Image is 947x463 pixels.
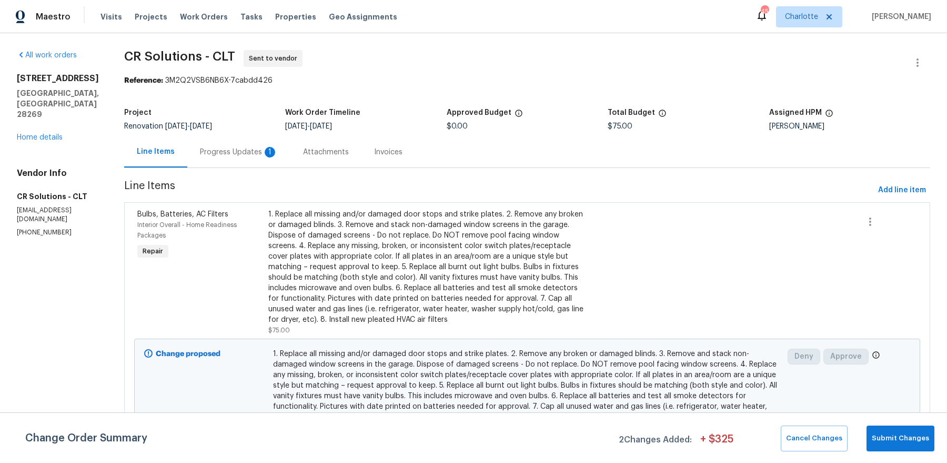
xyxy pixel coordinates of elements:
span: Work Orders [180,12,228,22]
span: Only a market manager or an area construction manager can approve [872,351,880,362]
span: Add line item [878,184,926,197]
a: Home details [17,134,63,141]
h2: [STREET_ADDRESS] [17,73,99,84]
span: Bulbs, Batteries, AC Filters [137,211,228,218]
button: Approve [823,349,869,365]
span: $75.00 [608,123,632,130]
span: [DATE] [190,123,212,130]
span: Renovation [124,123,212,130]
span: Change Order Summary [25,426,147,451]
span: [DATE] [285,123,307,130]
span: Maestro [36,12,70,22]
span: Interior Overall - Home Readiness Packages [137,222,237,239]
h5: Total Budget [608,109,655,116]
div: 45 [761,6,768,17]
button: Submit Changes [867,426,934,451]
span: - [285,123,332,130]
button: Add line item [874,181,930,200]
div: [PERSON_NAME] [769,123,930,130]
h5: Approved Budget [447,109,511,116]
button: Cancel Changes [781,426,848,451]
span: $0.00 [447,123,468,130]
span: Projects [135,12,167,22]
span: Properties [275,12,316,22]
span: The hpm assigned to this work order. [825,109,833,123]
span: Tasks [240,13,263,21]
span: Visits [100,12,122,22]
div: Line Items [137,146,175,157]
span: - [165,123,212,130]
p: [EMAIL_ADDRESS][DOMAIN_NAME] [17,206,99,224]
p: [PHONE_NUMBER] [17,228,99,237]
span: [DATE] [310,123,332,130]
span: 2 Changes Added: [619,430,692,451]
span: + $ 325 [700,434,733,451]
div: Progress Updates [200,147,278,157]
span: Geo Assignments [329,12,397,22]
div: Attachments [303,147,349,157]
span: CR Solutions - CLT [124,50,235,63]
button: Deny [788,349,820,365]
span: Sent to vendor [249,53,301,64]
span: $75.00 [268,327,290,333]
span: The total cost of line items that have been approved by both Opendoor and the Trade Partner. This... [515,109,523,123]
h5: Project [124,109,152,116]
span: Repair [138,246,167,257]
span: [DATE] [165,123,187,130]
b: Reference: [124,77,163,84]
span: 1. Replace all missing and/or damaged door stops and strike plates. 2. Remove any broken or damag... [273,349,782,422]
div: 1. Replace all missing and/or damaged door stops and strike plates. 2. Remove any broken or damag... [268,209,590,325]
b: Change proposed [156,350,220,358]
div: 3M2Q2VSB6NB6X-7cabdd426 [124,75,930,86]
div: 1 [265,147,275,157]
h5: [GEOGRAPHIC_DATA], [GEOGRAPHIC_DATA] 28269 [17,88,99,120]
span: [PERSON_NAME] [868,12,931,22]
h4: Vendor Info [17,168,99,179]
div: Invoices [374,147,402,157]
span: Line Items [124,181,874,200]
h5: CR Solutions - CLT [17,191,99,202]
span: The total cost of line items that have been proposed by Opendoor. This sum includes line items th... [658,109,667,123]
a: All work orders [17,52,77,59]
span: Charlotte [785,12,818,22]
span: Submit Changes [872,432,929,445]
span: Cancel Changes [786,432,842,445]
h5: Work Order Timeline [285,109,360,116]
h5: Assigned HPM [769,109,822,116]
